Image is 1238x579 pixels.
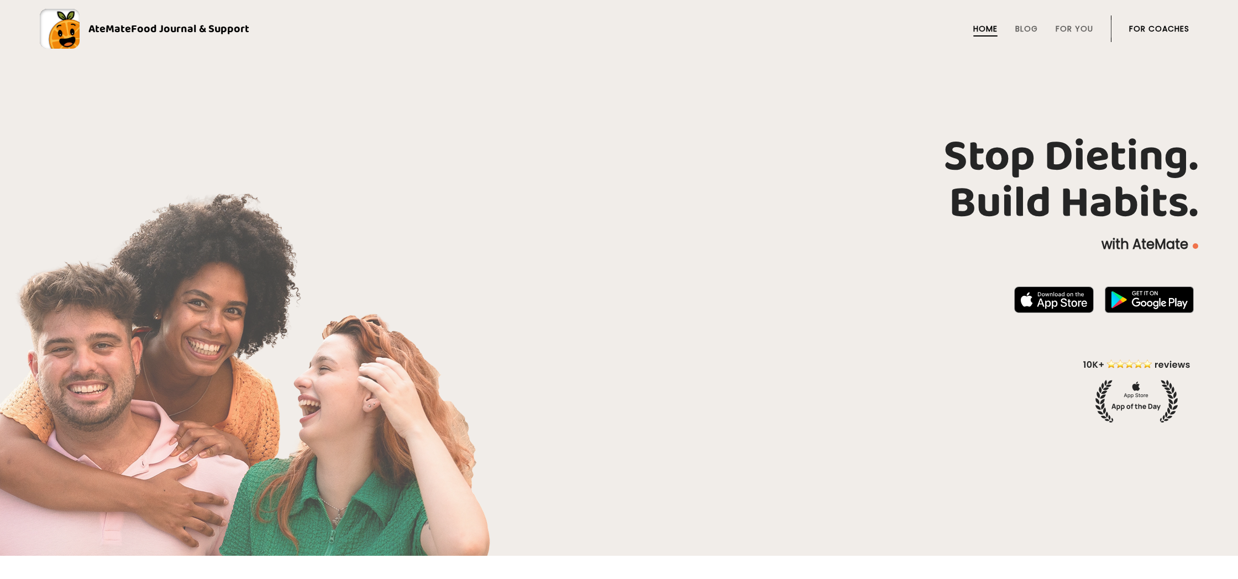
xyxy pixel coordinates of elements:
a: For You [1056,24,1093,33]
a: Blog [1015,24,1038,33]
p: with AteMate [40,236,1198,253]
img: badge-download-apple.svg [1014,286,1094,313]
img: badge-download-google.png [1105,286,1194,313]
span: Food Journal & Support [131,20,249,38]
a: For Coaches [1129,24,1189,33]
a: Home [973,24,998,33]
img: home-hero-appoftheday.png [1075,358,1198,422]
div: AteMate [80,20,249,38]
a: AteMateFood Journal & Support [40,9,1198,49]
h1: Stop Dieting. Build Habits. [40,134,1198,227]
